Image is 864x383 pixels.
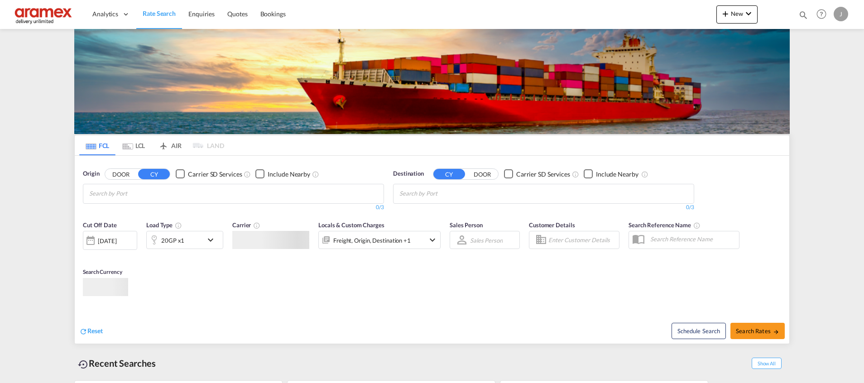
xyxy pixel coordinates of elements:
[312,171,319,178] md-icon: Unchecked: Ignores neighbouring ports when fetching rates.Checked : Includes neighbouring ports w...
[176,169,242,179] md-checkbox: Checkbox No Ink
[79,327,87,335] md-icon: icon-refresh
[158,140,169,147] md-icon: icon-airplane
[83,204,384,211] div: 0/3
[529,221,575,229] span: Customer Details
[398,184,489,201] md-chips-wrap: Chips container with autocompletion. Enter the text area, type text to search, and then use the u...
[318,231,441,249] div: Freight Origin Destination Factory Stuffingicon-chevron-down
[83,231,137,250] div: [DATE]
[79,135,224,155] md-pagination-wrapper: Use the left and right arrow keys to navigate between tabs
[161,234,184,247] div: 20GP x1
[798,10,808,20] md-icon: icon-magnify
[188,10,215,18] span: Enquiries
[716,5,758,24] button: icon-plus 400-fgNewicon-chevron-down
[138,169,170,179] button: CY
[693,222,701,229] md-icon: Your search will be saved by the below given name
[427,235,438,245] md-icon: icon-chevron-down
[14,4,75,24] img: dca169e0c7e311edbe1137055cab269e.png
[834,7,848,21] div: J
[450,221,483,229] span: Sales Person
[89,187,175,201] input: Chips input.
[268,170,310,179] div: Include Nearby
[74,29,790,134] img: LCL+%26+FCL+BACKGROUND.png
[146,221,182,229] span: Load Type
[83,169,99,178] span: Origin
[115,135,152,155] md-tab-item: LCL
[244,171,251,178] md-icon: Unchecked: Search for CY (Container Yard) services for all selected carriers.Checked : Search for...
[143,10,176,17] span: Rate Search
[596,170,638,179] div: Include Nearby
[814,6,829,22] span: Help
[752,358,782,369] span: Show All
[232,221,260,229] span: Carrier
[105,169,137,179] button: DOOR
[92,10,118,19] span: Analytics
[152,135,188,155] md-tab-item: AIR
[393,169,424,178] span: Destination
[646,232,739,246] input: Search Reference Name
[672,323,726,339] button: Note: By default Schedule search will only considerorigin ports, destination ports and cut off da...
[548,233,616,247] input: Enter Customer Details
[393,204,694,211] div: 0/3
[743,8,754,19] md-icon: icon-chevron-down
[736,327,779,335] span: Search Rates
[175,222,182,229] md-icon: icon-information-outline
[466,169,498,179] button: DOOR
[572,171,579,178] md-icon: Unchecked: Search for CY (Container Yard) services for all selected carriers.Checked : Search for...
[333,234,411,247] div: Freight Origin Destination Factory Stuffing
[87,327,103,335] span: Reset
[798,10,808,24] div: icon-magnify
[83,221,117,229] span: Cut Off Date
[75,156,789,344] div: OriginDOOR CY Checkbox No InkUnchecked: Search for CY (Container Yard) services for all selected ...
[79,135,115,155] md-tab-item: FCL
[205,235,221,245] md-icon: icon-chevron-down
[773,329,779,335] md-icon: icon-arrow-right
[641,171,648,178] md-icon: Unchecked: Ignores neighbouring ports when fetching rates.Checked : Includes neighbouring ports w...
[79,326,103,336] div: icon-refreshReset
[83,268,122,275] span: Search Currency
[255,169,310,179] md-checkbox: Checkbox No Ink
[98,237,116,245] div: [DATE]
[814,6,834,23] div: Help
[318,221,384,229] span: Locals & Custom Charges
[188,170,242,179] div: Carrier SD Services
[720,10,754,17] span: New
[227,10,247,18] span: Quotes
[504,169,570,179] md-checkbox: Checkbox No Ink
[584,169,638,179] md-checkbox: Checkbox No Ink
[516,170,570,179] div: Carrier SD Services
[146,231,223,249] div: 20GP x1icon-chevron-down
[83,249,90,261] md-datepicker: Select
[260,10,286,18] span: Bookings
[253,222,260,229] md-icon: The selected Trucker/Carrierwill be displayed in the rate results If the rates are from another f...
[720,8,731,19] md-icon: icon-plus 400-fg
[433,169,465,179] button: CY
[88,184,179,201] md-chips-wrap: Chips container with autocompletion. Enter the text area, type text to search, and then use the u...
[78,359,89,370] md-icon: icon-backup-restore
[730,323,785,339] button: Search Ratesicon-arrow-right
[399,187,485,201] input: Chips input.
[469,234,504,247] md-select: Sales Person
[629,221,701,229] span: Search Reference Name
[74,353,159,373] div: Recent Searches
